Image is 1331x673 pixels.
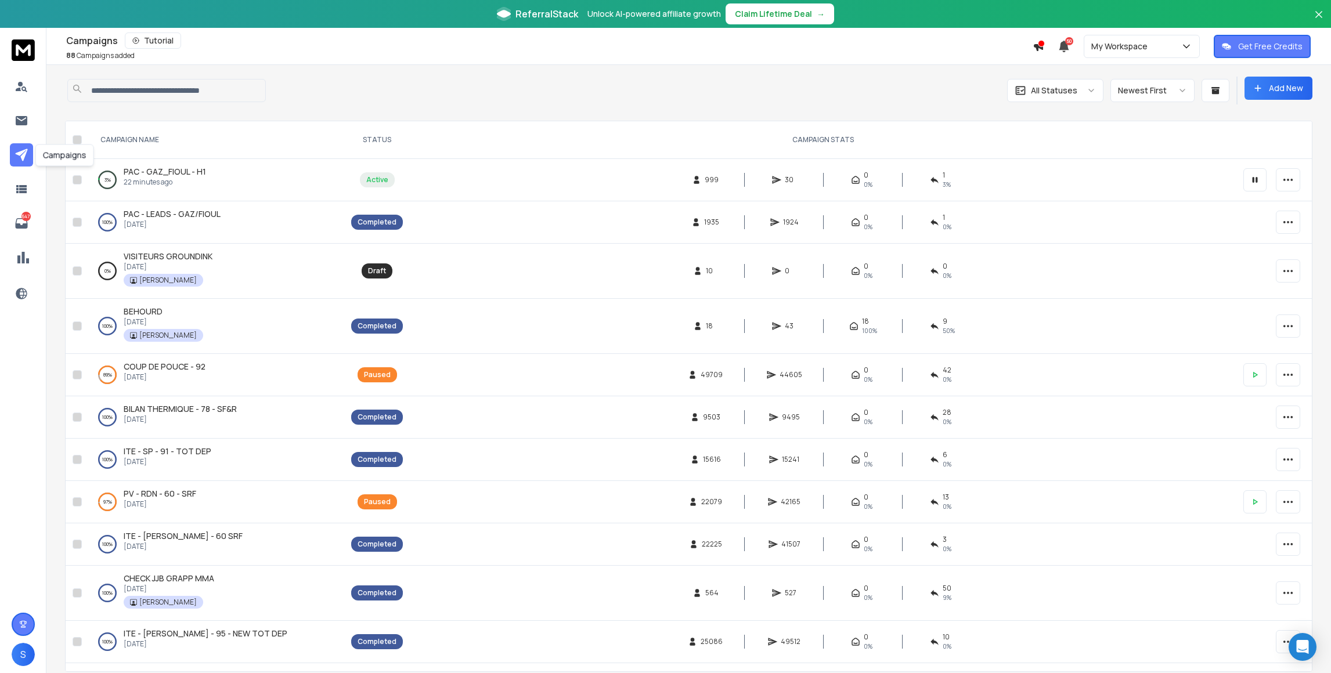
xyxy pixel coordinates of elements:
div: Active [366,175,388,184]
span: 10 [943,632,950,642]
span: 28 [943,408,951,417]
span: 0% [864,417,872,426]
a: BEHOURD [124,306,163,317]
span: 30 [785,175,796,184]
span: PAC - LEADS - GAZ/FIOUL [124,208,221,219]
p: All Statuses [1031,85,1077,96]
p: 22 minutes ago [124,178,206,187]
div: Campaigns [35,144,94,166]
span: 25086 [701,637,723,646]
p: [PERSON_NAME] [139,331,197,340]
span: 0% [864,544,872,553]
th: STATUS [344,121,410,159]
span: 3 % [943,180,951,189]
span: 3 [943,535,947,544]
p: 3 % [104,174,111,186]
span: 0% [864,271,872,280]
span: 0 [864,171,868,180]
span: 15241 [782,455,799,464]
span: 9 [943,317,947,326]
span: ITE - [PERSON_NAME] - 95 - NEW TOT DEP [124,628,287,639]
p: 97 % [103,496,112,508]
span: 0 [864,408,868,417]
span: 100 % [862,326,877,335]
p: 647 [21,212,31,221]
span: 0 [864,535,868,544]
p: 100 % [102,587,113,599]
span: 0 % [943,544,951,553]
span: 0 % [943,417,951,426]
th: CAMPAIGN NAME [86,121,344,159]
button: Close banner [1311,7,1326,35]
span: 6 [943,450,947,459]
th: CAMPAIGN STATS [410,121,1236,159]
p: [DATE] [124,220,221,229]
span: 88 [66,50,75,60]
span: 9 % [943,593,951,602]
span: 49709 [701,370,723,379]
span: 0% [943,271,951,280]
p: My Workspace [1091,41,1152,52]
span: 1924 [783,218,799,227]
div: Completed [358,321,396,331]
td: 100%CHECK JJB GRAPP MMA[DATE][PERSON_NAME] [86,566,344,621]
span: 0% [864,593,872,602]
p: 100 % [102,411,113,423]
div: Draft [368,266,386,276]
span: 527 [785,588,796,598]
span: 9495 [782,413,800,422]
p: 100 % [102,320,113,332]
span: 50 % [943,326,955,335]
span: PV - RDN - 60 - SRF [124,488,196,499]
span: 22079 [701,497,722,506]
a: ITE - SP - 91 - TOT DEP [124,446,211,457]
td: 89%COUP DE POUCE - 92[DATE] [86,354,344,396]
div: Completed [358,588,396,598]
p: 100 % [102,636,113,647]
span: 10 [706,266,717,276]
span: 0 [943,262,947,271]
span: 0 [864,493,868,502]
a: VISITEURS GROUNDINK [124,251,212,262]
span: 0 [864,632,868,642]
span: BILAN THERMIQUE - 78 - SF&R [124,403,237,414]
a: 647 [10,212,33,235]
a: CHECK JJB GRAPP MMA [124,573,214,584]
span: 9503 [703,413,720,422]
span: 13 [943,493,949,502]
span: 0 % [943,222,951,231]
p: 100 % [102,216,113,228]
span: 0% [864,222,872,231]
span: 0% [864,502,872,511]
button: S [12,643,35,666]
span: 0 [864,262,868,271]
p: [PERSON_NAME] [139,276,197,285]
span: → [817,8,825,20]
span: 1 [943,213,945,222]
a: COUP DE POUCE - 92 [124,361,205,372]
span: 18 [706,321,717,331]
a: PAC - GAZ_FIOUL - H1 [124,166,206,178]
p: [DATE] [124,372,205,382]
span: 0 [864,584,868,593]
span: 0% [864,375,872,384]
span: 0 % [943,502,951,511]
td: 3%PAC - GAZ_FIOUL - H122 minutes ago [86,159,344,201]
p: 0 % [104,265,111,277]
span: 564 [705,588,719,598]
span: COUP DE POUCE - 92 [124,361,205,372]
button: Claim Lifetime Deal→ [726,3,834,24]
div: Completed [358,455,396,464]
div: Completed [358,218,396,227]
span: 15616 [703,455,721,464]
a: PAC - LEADS - GAZ/FIOUL [124,208,221,220]
p: 100 % [102,454,113,465]
span: 0% [864,180,872,189]
span: 1 [943,171,945,180]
